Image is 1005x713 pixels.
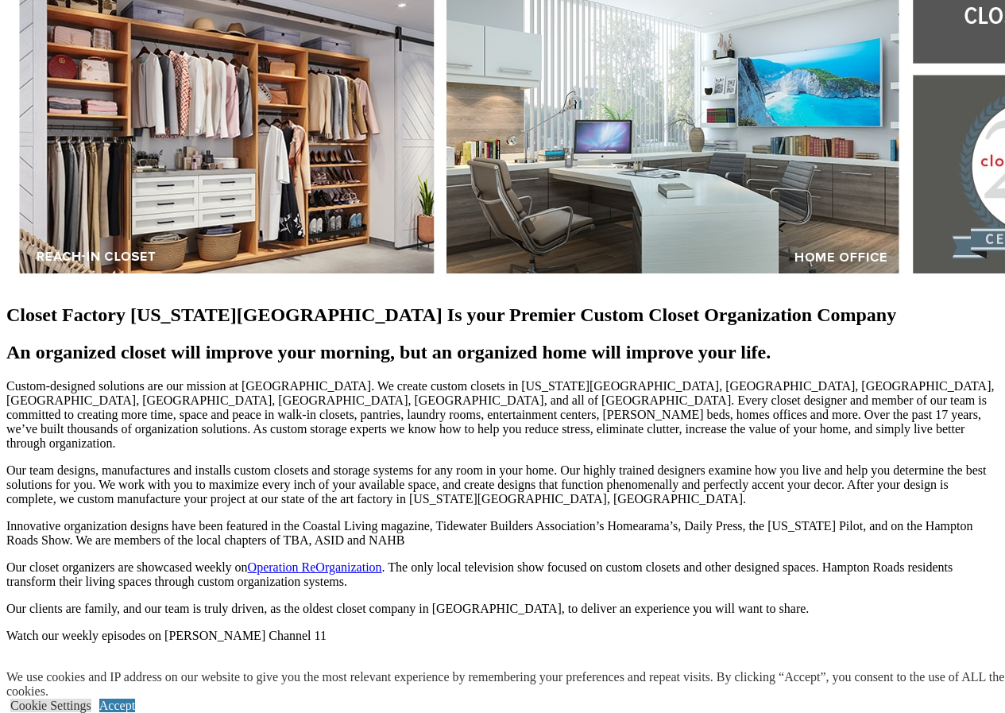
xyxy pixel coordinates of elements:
[6,379,999,451] p: Custom-designed solutions are our mission at [GEOGRAPHIC_DATA]. We create custom closets in [US_S...
[6,602,999,616] p: Our clients are family, and our team is truly driven, as the oldest closet company in [GEOGRAPHIC...
[248,560,382,574] a: Operation ReOrganization
[10,699,91,712] a: Cookie Settings
[6,463,999,506] p: Our team designs, manufactures and installs custom closets and storage systems for any room in yo...
[6,670,1005,699] div: We use cookies and IP address on our website to give you the most relevant experience by remember...
[6,629,999,643] p: Watch our weekly episodes on [PERSON_NAME] Channel 11
[99,699,135,712] a: Accept
[6,342,999,363] h2: An organized closet will improve your morning, but an organized home will improve your life.
[6,519,999,548] p: Innovative organization designs have been featured in the Coastal Living magazine, Tidewater Buil...
[6,560,999,589] p: Our closet organizers are showcased weekly on . The only local television show focused on custom ...
[6,304,999,326] h1: Closet Factory [US_STATE][GEOGRAPHIC_DATA] Is your Premier Custom Closet Organization Company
